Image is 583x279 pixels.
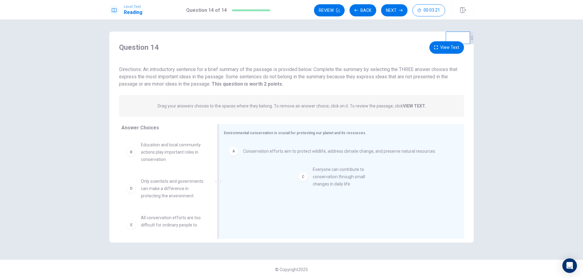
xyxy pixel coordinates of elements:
strong: This question is worth 2 points. [210,81,283,87]
span: Directions: An introductory sentence for a brief summary of the passage is provided below. Comple... [119,66,457,87]
button: Back [349,4,376,16]
span: Environmental conservation is crucial for protecting our planet and its resources. [224,131,367,135]
span: Answer Choices [121,125,159,131]
span: © Copyright 2025 [275,267,308,272]
button: View Text [429,41,464,54]
div: Open Intercom Messenger [562,258,577,273]
button: Review [314,4,345,16]
strong: VIEW TEXT. [403,104,426,108]
button: 00:03:21 [412,4,445,16]
h1: Reading [124,9,142,16]
button: Next [381,4,407,16]
span: 00:03:21 [424,8,440,13]
h4: Question 14 [119,43,159,52]
p: Drag your answers choices to the spaces where they belong. To remove an answer choice, click on i... [158,104,426,108]
span: Level Test [124,5,142,9]
h1: Question 14 of 14 [186,7,227,14]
